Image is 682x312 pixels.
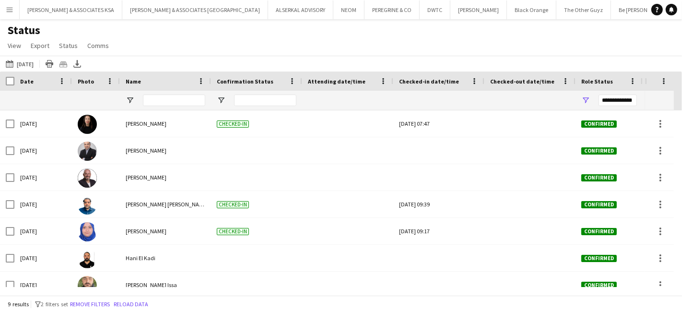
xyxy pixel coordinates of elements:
span: Confirmed [581,282,617,289]
span: Checked-in [217,201,249,208]
span: Attending date/time [308,78,365,85]
span: Checked-in date/time [399,78,459,85]
app-action-btn: Print [44,58,55,70]
span: View [8,41,21,50]
div: [DATE] [14,164,72,191]
span: Name [126,78,141,85]
button: Open Filter Menu [217,96,225,105]
span: Confirmed [581,120,617,128]
span: Hani El Kadi [126,254,155,262]
span: Checked-out date/time [490,78,554,85]
span: Photo [78,78,94,85]
a: Comms [83,39,113,52]
span: Role Status [581,78,613,85]
app-action-btn: Export XLSX [71,58,83,70]
a: Status [55,39,82,52]
button: Open Filter Menu [581,96,590,105]
span: Confirmation Status [217,78,273,85]
div: [DATE] [14,218,72,244]
div: [DATE] [14,110,72,137]
div: [DATE] [14,191,72,217]
app-action-btn: Crew files as ZIP [58,58,69,70]
button: Reload data [112,299,150,310]
span: [PERSON_NAME] [126,120,166,127]
input: Confirmation Status Filter Input [234,95,296,106]
div: [DATE] [14,245,72,271]
span: Confirmed [581,201,617,208]
span: [PERSON_NAME] [126,174,166,181]
div: [DATE] [14,137,72,164]
button: The Other Guyz [556,0,611,19]
img: Mohib Jaffery [78,142,97,161]
a: View [4,39,25,52]
span: Confirmed [581,228,617,235]
button: DWTC [420,0,450,19]
button: [PERSON_NAME] & ASSOCIATES KSA [20,0,122,19]
div: [DATE] [14,272,72,298]
span: [PERSON_NAME] [126,147,166,154]
span: [PERSON_NAME] Issa [126,281,177,288]
span: Confirmed [581,147,617,155]
button: Remove filters [68,299,112,310]
button: Open Filter Menu [126,96,134,105]
div: [DATE] 09:17 [399,218,479,244]
span: Date [20,78,34,85]
span: Confirmed [581,255,617,262]
span: Comms [87,41,109,50]
a: Export [27,39,53,52]
button: NEOM [333,0,365,19]
div: [DATE] 09:39 [399,191,479,217]
span: Status [59,41,78,50]
span: [PERSON_NAME] [126,228,166,235]
span: Checked-in [217,120,249,128]
img: Mariam Rohrle [78,115,97,134]
button: PEREGRINE & CO [365,0,420,19]
span: Checked-in [217,228,249,235]
span: [PERSON_NAME] [PERSON_NAME] [126,201,208,208]
img: Janna Khalaf [78,222,97,241]
img: Karim Naoum [78,168,97,188]
img: Hani El Kadi [78,249,97,268]
button: [PERSON_NAME] [450,0,507,19]
span: Confirmed [581,174,617,181]
span: Export [31,41,49,50]
button: ALSERKAL ADVISORY [268,0,333,19]
button: [DATE] [4,58,35,70]
button: Be [PERSON_NAME] [611,0,675,19]
span: 2 filters set [41,300,68,308]
img: Ramy Bou Issa [78,276,97,295]
img: Saad naveed Sipra [78,195,97,215]
div: [DATE] 07:47 [399,110,479,137]
button: Black Orange [507,0,556,19]
input: Name Filter Input [143,95,205,106]
button: [PERSON_NAME] & ASSOCIATES [GEOGRAPHIC_DATA] [122,0,268,19]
